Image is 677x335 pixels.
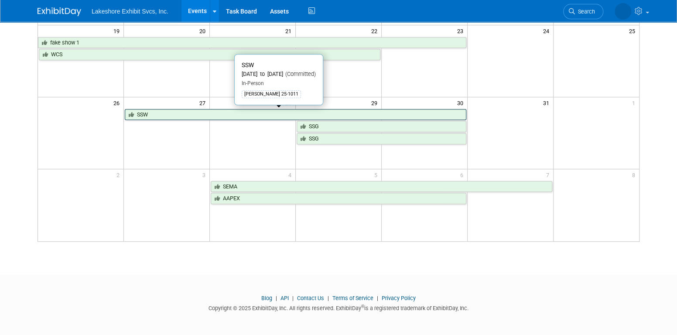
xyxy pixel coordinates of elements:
[287,169,295,180] span: 4
[242,90,301,98] div: [PERSON_NAME] 25-1011
[325,295,331,301] span: |
[242,62,254,68] span: SSW
[370,25,381,36] span: 22
[297,121,466,132] a: SSG
[456,97,467,108] span: 30
[92,8,168,15] span: Lakeshore Exhibit Svcs, Inc.
[631,97,639,108] span: 1
[284,25,295,36] span: 21
[563,4,603,19] a: Search
[542,25,553,36] span: 24
[575,8,595,15] span: Search
[628,25,639,36] span: 25
[297,295,324,301] a: Contact Us
[370,97,381,108] span: 29
[283,71,316,77] span: (Committed)
[39,49,380,60] a: WCS
[361,304,364,309] sup: ®
[242,80,264,86] span: In-Person
[198,97,209,108] span: 27
[202,169,209,180] span: 3
[211,181,552,192] a: SEMA
[38,37,466,48] a: fake show 1
[615,3,631,20] img: MICHELLE MOYA
[375,295,380,301] span: |
[542,97,553,108] span: 31
[456,25,467,36] span: 23
[459,169,467,180] span: 6
[211,193,466,204] a: AAPEX
[280,295,289,301] a: API
[545,169,553,180] span: 7
[261,295,272,301] a: Blog
[116,169,123,180] span: 2
[198,25,209,36] span: 20
[631,169,639,180] span: 8
[242,71,316,78] div: [DATE] to [DATE]
[373,169,381,180] span: 5
[274,295,279,301] span: |
[113,25,123,36] span: 19
[382,295,416,301] a: Privacy Policy
[290,295,296,301] span: |
[113,97,123,108] span: 26
[297,133,466,144] a: SSG
[38,7,81,16] img: ExhibitDay
[332,295,373,301] a: Terms of Service
[125,109,466,120] a: SSW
